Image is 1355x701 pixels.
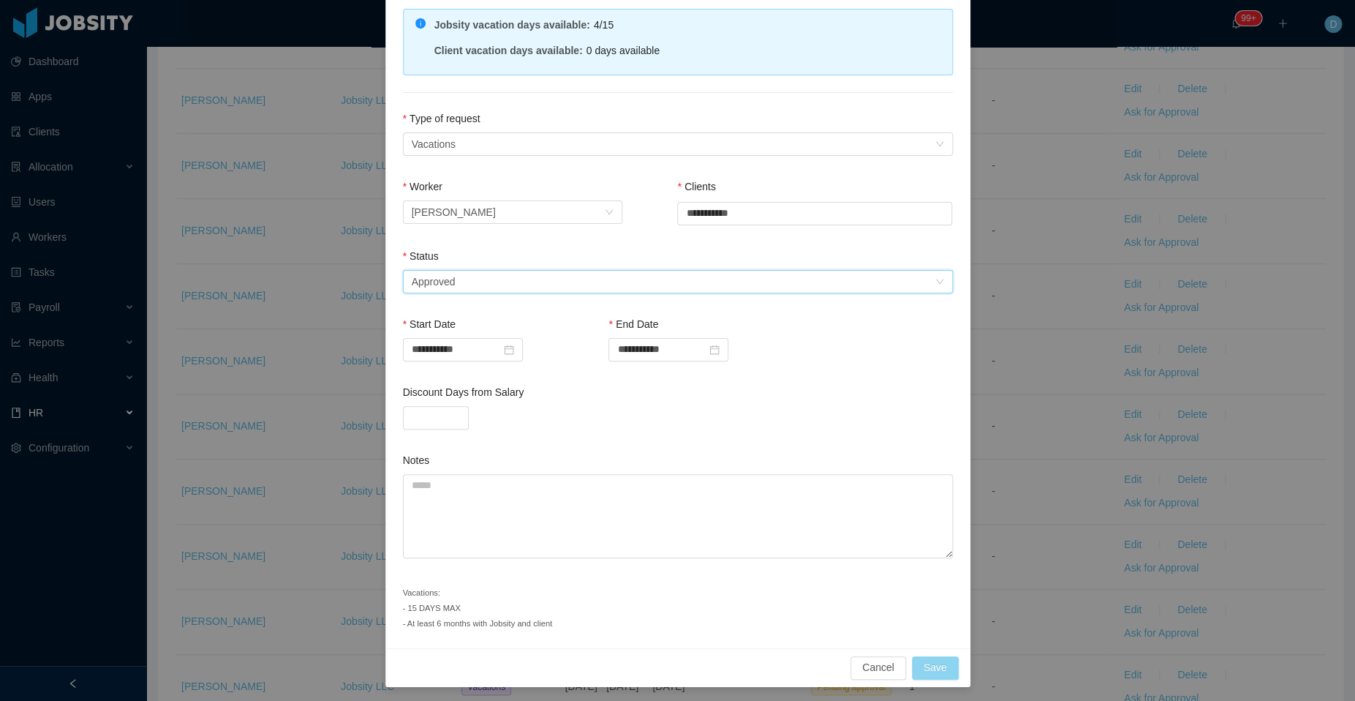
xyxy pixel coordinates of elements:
label: Type of request [403,113,480,124]
label: End Date [608,318,658,330]
div: Approved [412,271,456,293]
div: Sabino Contreras [412,201,496,223]
button: Cancel [850,656,906,680]
label: Start Date [403,318,456,330]
label: Worker [403,181,442,192]
i: icon: calendar [709,345,720,355]
textarea: Notes [403,474,953,558]
label: Clients [677,181,715,192]
i: icon: info-circle [415,18,426,29]
span: 4/15 [594,19,614,31]
small: Vacations: - 15 DAYS MAX - At least 6 months with Jobsity and client [403,588,553,628]
input: Discount Days from Salary [404,407,468,429]
label: Notes [403,454,430,466]
strong: Client vacation days available : [434,45,583,56]
label: Discount Days from Salary [403,386,524,398]
i: icon: calendar [504,345,514,355]
span: 0 days available [586,45,660,56]
div: Vacations [412,133,456,155]
strong: Jobsity vacation days available : [434,19,590,31]
button: Save [912,656,959,680]
label: Status [403,250,439,262]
